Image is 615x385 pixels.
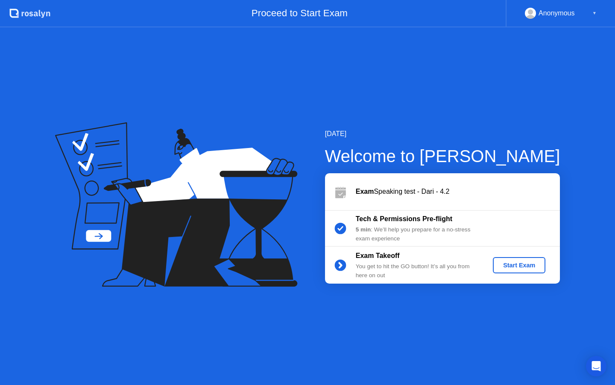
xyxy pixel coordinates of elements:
b: 5 min [356,226,371,233]
div: [DATE] [325,129,560,139]
div: ▼ [592,8,597,19]
div: Speaking test - Dari - 4.2 [356,187,560,197]
b: Exam Takeoff [356,252,400,259]
div: : We’ll help you prepare for a no-stress exam experience [356,225,479,243]
div: You get to hit the GO button! It’s all you from here on out [356,262,479,280]
div: Welcome to [PERSON_NAME] [325,143,560,169]
b: Exam [356,188,374,195]
div: Start Exam [496,262,542,269]
button: Start Exam [493,257,545,273]
b: Tech & Permissions Pre-flight [356,215,452,222]
div: Open Intercom Messenger [586,356,606,376]
div: Anonymous [539,8,575,19]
